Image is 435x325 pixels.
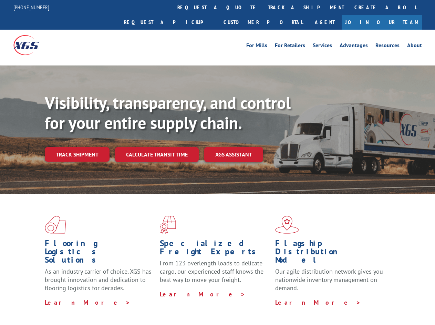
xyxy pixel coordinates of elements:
[218,15,308,30] a: Customer Portal
[275,43,305,50] a: For Retailers
[45,298,131,306] a: Learn More >
[13,4,49,11] a: [PHONE_NUMBER]
[342,15,422,30] a: Join Our Team
[115,147,199,162] a: Calculate transit time
[275,267,383,292] span: Our agile distribution network gives you nationwide inventory management on demand.
[313,43,332,50] a: Services
[407,43,422,50] a: About
[45,267,152,292] span: As an industry carrier of choice, XGS has brought innovation and dedication to flooring logistics...
[275,216,299,234] img: xgs-icon-flagship-distribution-model-red
[275,239,385,267] h1: Flagship Distribution Model
[275,298,361,306] a: Learn More >
[160,290,246,298] a: Learn More >
[308,15,342,30] a: Agent
[160,239,270,259] h1: Specialized Freight Experts
[119,15,218,30] a: Request a pickup
[45,92,291,133] b: Visibility, transparency, and control for your entire supply chain.
[160,216,176,234] img: xgs-icon-focused-on-flooring-red
[246,43,267,50] a: For Mills
[45,239,155,267] h1: Flooring Logistics Solutions
[340,43,368,50] a: Advantages
[45,216,66,234] img: xgs-icon-total-supply-chain-intelligence-red
[45,147,110,162] a: Track shipment
[204,147,263,162] a: XGS ASSISTANT
[160,259,270,290] p: From 123 overlength loads to delicate cargo, our experienced staff knows the best way to move you...
[375,43,400,50] a: Resources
